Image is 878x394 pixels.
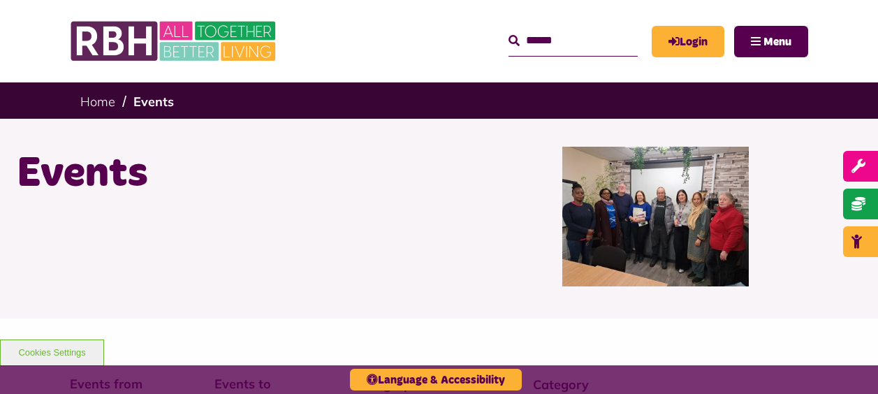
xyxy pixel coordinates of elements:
h1: Events [17,147,429,201]
button: Navigation [734,26,808,57]
button: Language & Accessibility [350,369,522,391]
img: Group photo of customers and colleagues at Spotland Community Centre [562,147,749,286]
a: MyRBH [652,26,724,57]
span: Menu [763,36,791,48]
a: Events [133,94,174,110]
img: RBH [70,14,279,68]
iframe: Netcall Web Assistant for live chat [815,331,878,394]
a: Home [80,94,115,110]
